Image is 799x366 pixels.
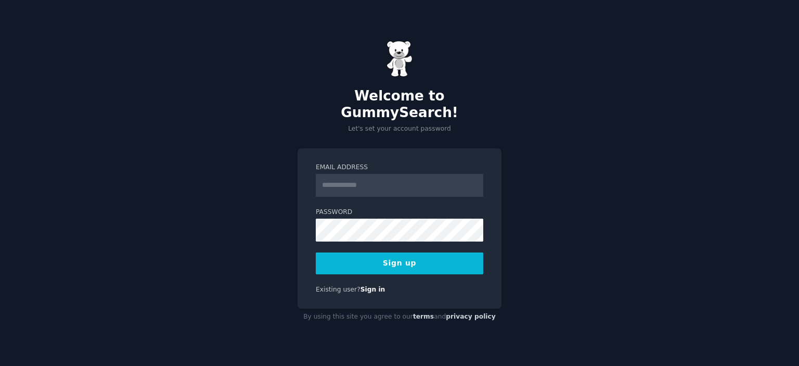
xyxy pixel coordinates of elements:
a: privacy policy [446,313,496,320]
label: Email Address [316,163,483,172]
button: Sign up [316,253,483,274]
a: terms [413,313,434,320]
span: Existing user? [316,286,360,293]
img: Gummy Bear [386,41,413,77]
h2: Welcome to GummySearch! [298,88,501,121]
label: Password [316,208,483,217]
div: By using this site you agree to our and [298,309,501,325]
a: Sign in [360,286,385,293]
p: Let's set your account password [298,124,501,134]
